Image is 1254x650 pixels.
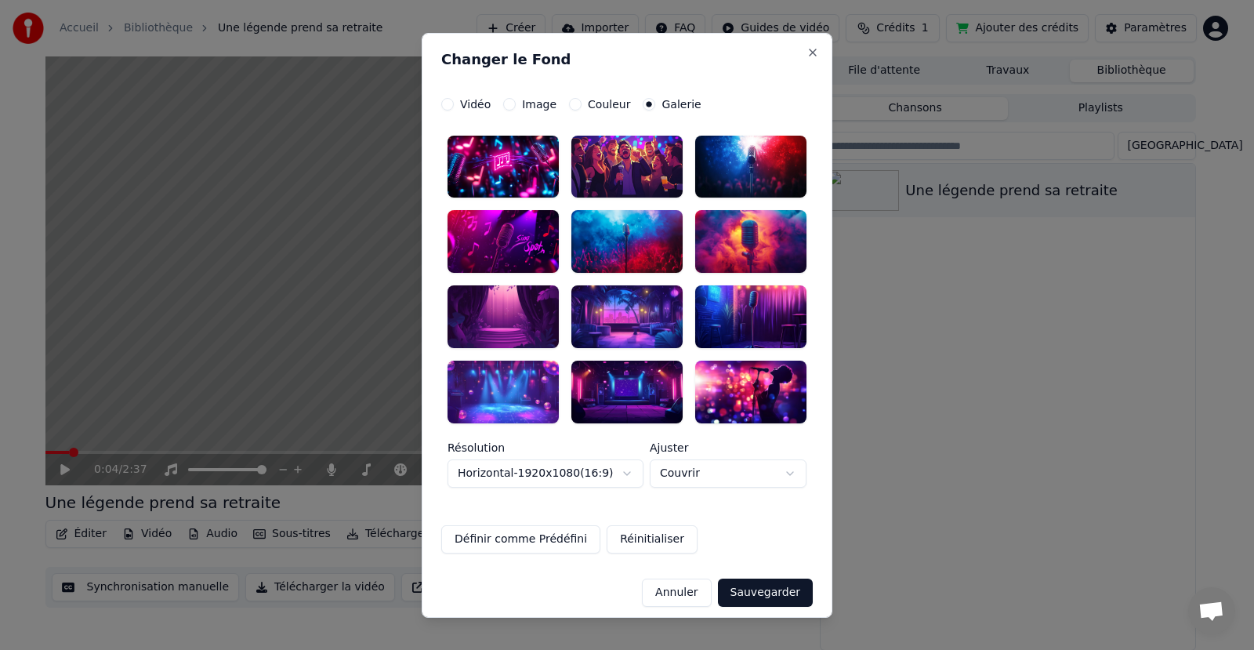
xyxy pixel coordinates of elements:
[650,442,806,453] label: Ajuster
[441,52,813,66] h2: Changer le Fond
[460,98,491,109] label: Vidéo
[642,579,711,607] button: Annuler
[607,525,698,554] button: Réinitialiser
[588,98,630,109] label: Couleur
[448,442,643,453] label: Résolution
[718,579,813,607] button: Sauvegarder
[441,525,600,554] button: Définir comme Prédéfini
[522,98,556,109] label: Image
[661,98,701,109] label: Galerie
